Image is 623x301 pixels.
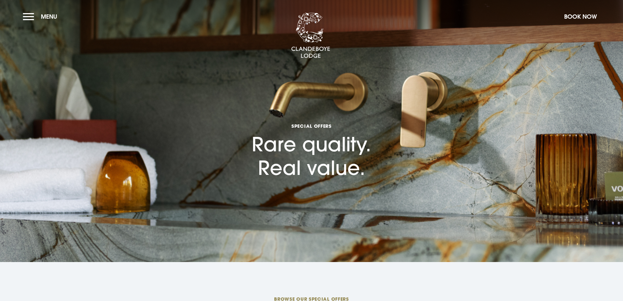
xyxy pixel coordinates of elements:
span: Special Offers [252,123,371,129]
button: Book Now [561,9,600,24]
img: Clandeboye Lodge [291,13,330,59]
h1: Rare quality. Real value. [252,86,371,179]
button: Menu [23,9,61,24]
span: Menu [41,13,57,20]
